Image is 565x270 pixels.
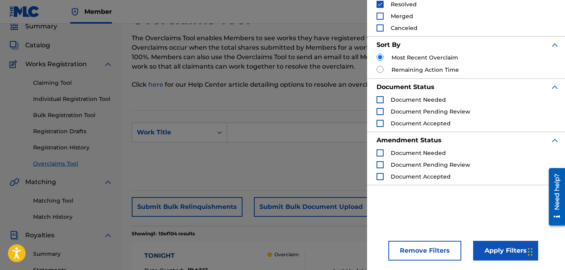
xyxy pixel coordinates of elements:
button: Submit Bulk Document Upload [254,197,368,217]
a: Registration History [33,143,113,152]
img: Top Rightsholder [70,7,80,17]
img: Catalog [9,41,19,50]
a: Claiming Tool [33,79,113,87]
span: Royalties [25,231,54,240]
span: Catalog [25,41,50,50]
img: Summary [9,22,19,31]
button: Submit Bulk Relinquishments [132,197,242,217]
a: CatalogCatalog [9,41,50,50]
div: Arrastrar [528,240,533,264]
label: Remaining Action Time [392,66,459,74]
a: Overclaims Tool [33,160,113,168]
span: Works Registration [25,60,87,69]
img: expand [103,60,113,69]
img: expand [550,136,559,145]
span: Document Needed [391,149,446,156]
a: here [148,81,165,88]
a: SummarySummary [9,22,57,31]
span: Document Accepted [391,120,451,127]
img: Royalties [9,231,19,240]
p: The Overclaims Tool enables Members to see works they have registered that are in overclaim. Over... [132,34,458,71]
p: Overclaim [274,251,299,258]
button: Remove Filters [388,241,461,261]
span: Resolved [391,1,417,8]
img: expand [103,177,113,187]
iframe: Chat Widget [526,232,565,270]
img: checkbox [377,2,383,7]
a: Individual Registration Tool [33,95,113,103]
button: Apply Filters [473,241,538,261]
span: Canceled [391,24,418,32]
img: Works Registration [9,60,20,69]
span: Document Accepted [391,173,451,180]
p: Click for our Help Center article detailing options to resolve an overclaim. [132,80,458,89]
p: Showing 1 - 10 of 104 results [132,230,195,237]
img: Matching [9,177,19,187]
span: Matching [25,177,56,187]
a: Registration Drafts [33,127,113,136]
div: TONIGHT [144,251,214,261]
strong: Document Status [377,83,434,91]
span: Summary [25,22,57,31]
span: Merged [391,13,413,20]
img: expand [103,231,113,240]
div: Work Title [137,128,208,137]
img: MLC Logo [9,6,40,17]
div: Widget de chat [526,232,565,270]
span: Document Needed [391,96,446,103]
iframe: Resource Center [543,165,565,229]
span: Member [84,7,112,16]
img: expand [550,40,559,50]
strong: Amendment Status [377,136,442,144]
strong: Sort By [377,41,401,48]
form: Search Form [132,123,556,179]
img: expand [550,82,559,92]
label: Most Recent Overclaim [392,54,458,62]
a: Match History [33,213,113,221]
span: Document Pending Review [391,108,470,115]
a: Bulk Registration Tool [33,111,113,119]
a: Summary [33,250,113,258]
span: Document Pending Review [391,161,470,168]
a: Matching Tool [33,197,113,205]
